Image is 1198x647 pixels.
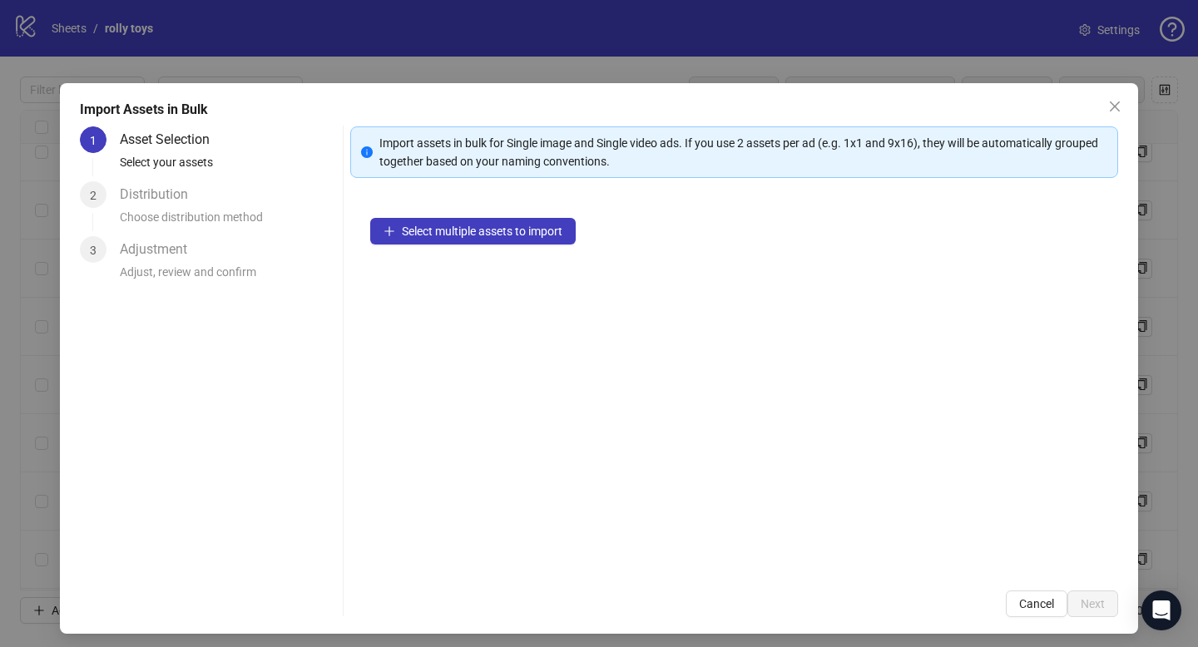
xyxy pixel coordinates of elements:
span: info-circle [361,146,373,158]
div: Distribution [120,181,201,208]
span: close [1108,100,1121,113]
div: Choose distribution method [120,208,336,236]
div: Import Assets in Bulk [80,100,1118,120]
button: Cancel [1006,590,1067,617]
div: Import assets in bulk for Single image and Single video ads. If you use 2 assets per ad (e.g. 1x1... [379,134,1107,170]
span: plus [384,225,395,237]
span: 2 [90,189,97,202]
span: 3 [90,244,97,257]
div: Select your assets [120,153,336,181]
div: Adjust, review and confirm [120,263,336,291]
span: Cancel [1019,597,1054,610]
button: Close [1101,93,1128,120]
button: Next [1067,590,1118,617]
span: Select multiple assets to import [402,225,562,238]
span: 1 [90,134,97,147]
div: Open Intercom Messenger [1141,590,1181,630]
div: Asset Selection [120,126,223,153]
div: Adjustment [120,236,200,263]
button: Select multiple assets to import [370,218,576,244]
